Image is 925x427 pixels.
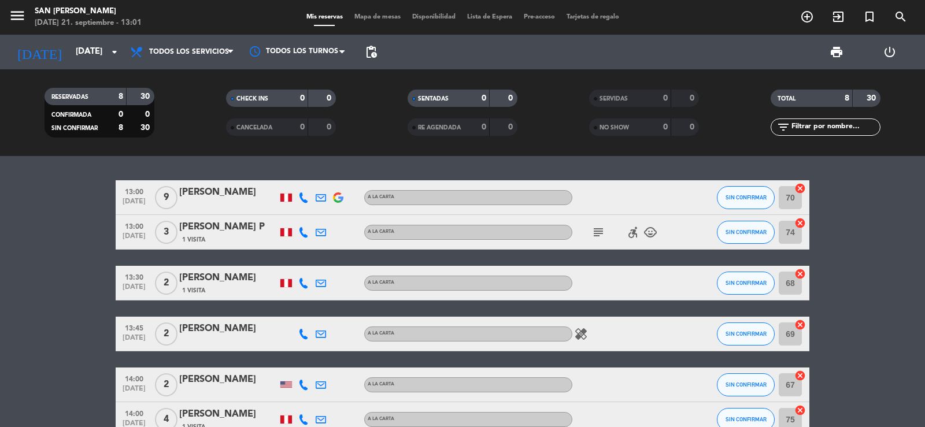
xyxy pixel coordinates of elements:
[626,225,640,239] i: accessible_forward
[120,321,149,334] span: 13:45
[600,96,628,102] span: SERVIDAS
[800,10,814,24] i: add_circle_outline
[418,125,461,131] span: RE AGENDADA
[561,14,625,20] span: Tarjetas de regalo
[51,125,98,131] span: SIN CONFIRMAR
[9,7,26,28] button: menu
[726,194,767,200] span: SIN CONFIRMAR
[120,372,149,385] span: 14:00
[776,120,790,134] i: filter_list
[179,185,277,200] div: [PERSON_NAME]
[120,184,149,198] span: 13:00
[794,183,806,194] i: cancel
[349,14,406,20] span: Mapa de mesas
[155,322,177,346] span: 2
[301,14,349,20] span: Mis reservas
[120,385,149,398] span: [DATE]
[145,110,152,118] strong: 0
[119,124,123,132] strong: 8
[108,45,121,59] i: arrow_drop_down
[690,94,697,102] strong: 0
[726,229,767,235] span: SIN CONFIRMAR
[717,272,775,295] button: SIN CONFIRMAR
[140,92,152,101] strong: 30
[119,110,123,118] strong: 0
[35,17,142,29] div: [DATE] 21. septiembre - 13:01
[794,319,806,331] i: cancel
[364,45,378,59] span: pending_actions
[717,322,775,346] button: SIN CONFIRMAR
[482,94,486,102] strong: 0
[51,94,88,100] span: RESERVADAS
[182,286,205,295] span: 1 Visita
[794,404,806,416] i: cancel
[155,272,177,295] span: 2
[368,195,394,199] span: A la carta
[119,92,123,101] strong: 8
[120,270,149,283] span: 13:30
[726,381,767,388] span: SIN CONFIRMAR
[418,96,449,102] span: SENTADAS
[726,280,767,286] span: SIN CONFIRMAR
[333,192,343,203] img: google-logo.png
[508,94,515,102] strong: 0
[120,334,149,347] span: [DATE]
[368,382,394,387] span: A la carta
[179,270,277,285] div: [PERSON_NAME]
[508,123,515,131] strong: 0
[236,125,272,131] span: CANCELADA
[482,123,486,131] strong: 0
[179,407,277,422] div: [PERSON_NAME]
[35,6,142,17] div: San [PERSON_NAME]
[663,94,668,102] strong: 0
[831,10,845,24] i: exit_to_app
[155,373,177,396] span: 2
[368,229,394,234] span: A la carta
[726,416,767,422] span: SIN CONFIRMAR
[690,123,697,131] strong: 0
[140,124,152,132] strong: 30
[461,14,518,20] span: Lista de Espera
[863,10,876,24] i: turned_in_not
[300,123,305,131] strong: 0
[179,321,277,336] div: [PERSON_NAME]
[327,94,334,102] strong: 0
[9,39,70,65] i: [DATE]
[726,331,767,337] span: SIN CONFIRMAR
[9,7,26,24] i: menu
[830,45,843,59] span: print
[790,121,880,133] input: Filtrar por nombre...
[120,198,149,211] span: [DATE]
[120,232,149,246] span: [DATE]
[863,35,916,69] div: LOG OUT
[845,94,849,102] strong: 8
[327,123,334,131] strong: 0
[591,225,605,239] i: subject
[182,235,205,244] span: 1 Visita
[368,280,394,285] span: A la carta
[794,370,806,381] i: cancel
[717,221,775,244] button: SIN CONFIRMAR
[300,94,305,102] strong: 0
[236,96,268,102] span: CHECK INS
[368,331,394,336] span: A la carta
[120,406,149,419] span: 14:00
[717,373,775,396] button: SIN CONFIRMAR
[179,372,277,387] div: [PERSON_NAME]
[894,10,908,24] i: search
[643,225,657,239] i: child_care
[867,94,878,102] strong: 30
[778,96,795,102] span: TOTAL
[120,283,149,296] span: [DATE]
[406,14,461,20] span: Disponibilidad
[600,125,629,131] span: NO SHOW
[155,221,177,244] span: 3
[518,14,561,20] span: Pre-acceso
[794,268,806,280] i: cancel
[574,327,588,341] i: healing
[155,186,177,209] span: 9
[120,219,149,232] span: 13:00
[663,123,668,131] strong: 0
[51,112,91,118] span: CONFIRMADA
[883,45,897,59] i: power_settings_new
